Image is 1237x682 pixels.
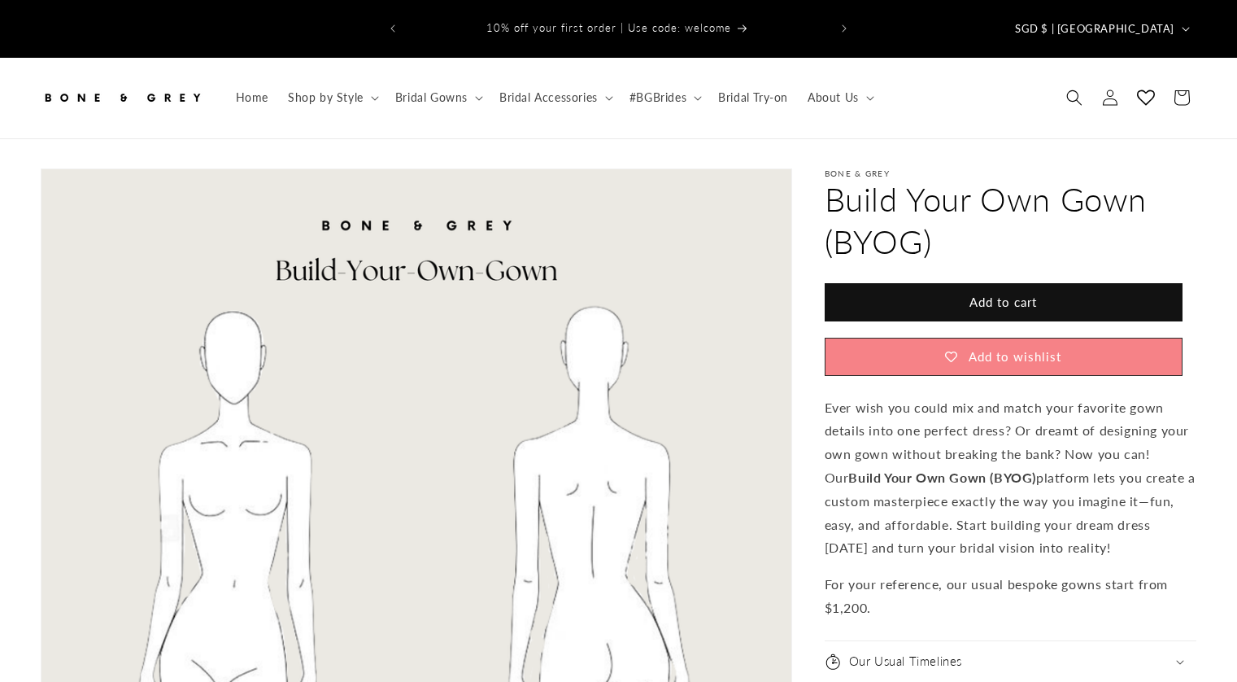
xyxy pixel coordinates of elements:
[798,81,881,115] summary: About Us
[278,81,385,115] summary: Shop by Style
[825,178,1196,263] h1: Build Your Own Gown (BYOG)
[825,641,1196,682] summary: Our Usual Timelines
[41,80,203,116] img: Bone and Grey Bridal
[490,81,620,115] summary: Bridal Accessories
[1005,13,1196,44] button: SGD $ | [GEOGRAPHIC_DATA]
[226,81,278,115] a: Home
[499,90,598,105] span: Bridal Accessories
[849,654,962,670] h2: Our Usual Timelines
[375,13,411,44] button: Previous announcement
[629,90,686,105] span: #BGBrides
[708,81,798,115] a: Bridal Try-on
[1015,21,1174,37] span: SGD $ | [GEOGRAPHIC_DATA]
[288,90,364,105] span: Shop by Style
[808,90,859,105] span: About Us
[825,168,1196,178] p: Bone & Grey
[395,90,468,105] span: Bridal Gowns
[825,338,1183,376] button: Add to wishlist
[825,396,1196,561] p: Ever wish you could mix and match your favorite gown details into one perfect dress? Or dreamt of...
[825,573,1196,620] p: For your reference, our usual bespoke gowns start from $1,200.
[620,81,708,115] summary: #BGBrides
[1056,80,1092,116] summary: Search
[236,90,268,105] span: Home
[385,81,490,115] summary: Bridal Gowns
[826,13,862,44] button: Next announcement
[848,470,1036,485] strong: Build Your Own Gown (BYOG)
[486,21,731,34] span: 10% off your first order | Use code: welcome
[718,90,788,105] span: Bridal Try-on
[825,283,1183,321] button: Add to cart
[35,74,210,122] a: Bone and Grey Bridal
